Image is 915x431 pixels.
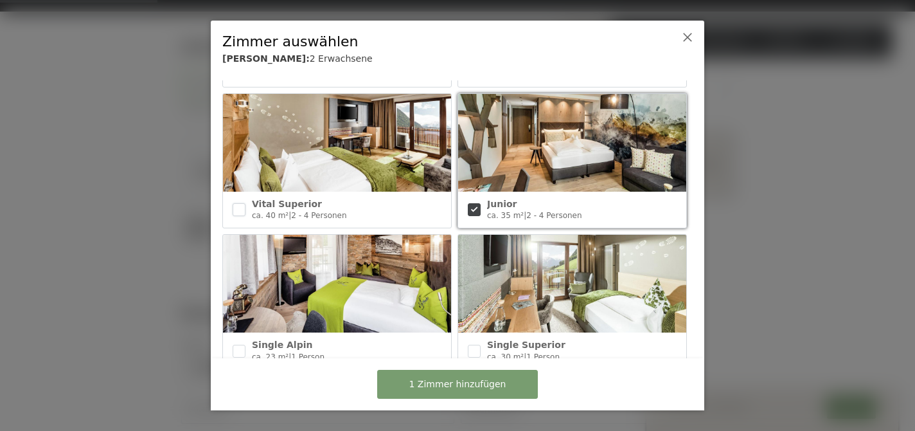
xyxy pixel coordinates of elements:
img: Junior [458,94,686,192]
b: [PERSON_NAME]: [222,53,310,64]
span: Single Alpin [252,340,312,350]
span: 1 Person [291,353,324,362]
span: ca. 23 m² [252,353,289,362]
span: 2 Erwachsene [310,53,373,64]
span: ca. 30 m² [487,353,524,362]
button: 1 Zimmer hinzufügen [377,370,538,399]
span: 1 Person [526,353,560,362]
span: 2 - 4 Personen [291,211,346,220]
span: | [524,211,526,220]
div: Zimmer auswählen [222,32,653,52]
span: | [524,353,526,362]
img: Single Alpin [223,235,451,333]
span: 1 Zimmer hinzufügen [409,378,506,391]
span: Single Superior [487,340,565,350]
span: | [289,211,291,220]
span: Junior [487,199,517,209]
img: Vital Superior [223,94,451,192]
img: Single Superior [458,235,686,333]
span: Vital Superior [252,199,322,209]
span: | [289,353,291,362]
span: ca. 40 m² [252,211,289,220]
span: 2 - 4 Personen [526,211,582,220]
span: ca. 35 m² [487,211,524,220]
